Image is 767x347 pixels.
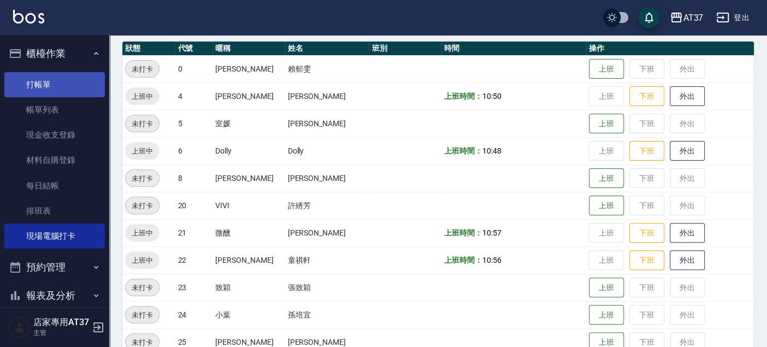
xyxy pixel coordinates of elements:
[4,122,105,148] a: 現金收支登錄
[444,146,482,155] b: 上班時間：
[175,192,213,219] td: 20
[4,148,105,173] a: 材料自購登錄
[4,253,105,281] button: 預約管理
[670,223,705,243] button: 外出
[285,137,369,164] td: Dolly
[589,305,624,325] button: 上班
[285,55,369,83] td: 賴郁雯
[444,92,482,101] b: 上班時間：
[285,246,369,274] td: 童祺軒
[285,192,369,219] td: 許綉芳
[285,219,369,246] td: [PERSON_NAME]
[670,86,705,107] button: 外出
[126,309,159,321] span: 未打卡
[441,42,586,56] th: 時間
[125,255,160,266] span: 上班中
[126,173,159,184] span: 未打卡
[670,141,705,161] button: 外出
[683,11,703,25] div: AT37
[285,301,369,328] td: 孫培宜
[4,97,105,122] a: 帳單列表
[126,200,159,211] span: 未打卡
[285,83,369,110] td: [PERSON_NAME]
[213,164,285,192] td: [PERSON_NAME]
[444,256,482,264] b: 上班時間：
[175,274,213,301] td: 23
[125,227,160,239] span: 上班中
[213,42,285,56] th: 暱稱
[213,274,285,301] td: 致穎
[213,83,285,110] td: [PERSON_NAME]
[589,59,624,79] button: 上班
[175,164,213,192] td: 8
[213,219,285,246] td: 微醺
[9,316,31,338] img: Person
[4,72,105,97] a: 打帳單
[285,42,369,56] th: 姓名
[175,110,213,137] td: 5
[175,219,213,246] td: 21
[285,110,369,137] td: [PERSON_NAME]
[175,83,213,110] td: 4
[125,145,160,157] span: 上班中
[213,246,285,274] td: [PERSON_NAME]
[4,173,105,198] a: 每日結帳
[4,39,105,68] button: 櫃檯作業
[213,137,285,164] td: Dolly
[4,198,105,224] a: 排班表
[126,63,159,75] span: 未打卡
[175,301,213,328] td: 24
[126,282,159,293] span: 未打卡
[126,118,159,130] span: 未打卡
[482,228,501,237] span: 10:57
[213,110,285,137] td: 室媛
[482,92,501,101] span: 10:50
[589,168,624,189] button: 上班
[629,223,664,243] button: 下班
[589,278,624,298] button: 上班
[213,192,285,219] td: VIVI
[213,55,285,83] td: [PERSON_NAME]
[125,91,160,102] span: 上班中
[285,274,369,301] td: 張致穎
[33,328,89,338] p: 主管
[629,86,664,107] button: 下班
[4,281,105,310] button: 報表及分析
[629,141,664,161] button: 下班
[213,301,285,328] td: 小葉
[444,228,482,237] b: 上班時間：
[4,224,105,249] a: 現場電腦打卡
[629,250,664,270] button: 下班
[175,137,213,164] td: 6
[712,8,754,28] button: 登出
[33,317,89,328] h5: 店家專用AT37
[586,42,754,56] th: 操作
[670,250,705,270] button: 外出
[589,196,624,216] button: 上班
[13,10,44,23] img: Logo
[638,7,660,28] button: save
[175,55,213,83] td: 0
[175,246,213,274] td: 22
[369,42,441,56] th: 班別
[482,146,501,155] span: 10:48
[482,256,501,264] span: 10:56
[589,114,624,134] button: 上班
[175,42,213,56] th: 代號
[665,7,707,29] button: AT37
[285,164,369,192] td: [PERSON_NAME]
[122,42,175,56] th: 狀態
